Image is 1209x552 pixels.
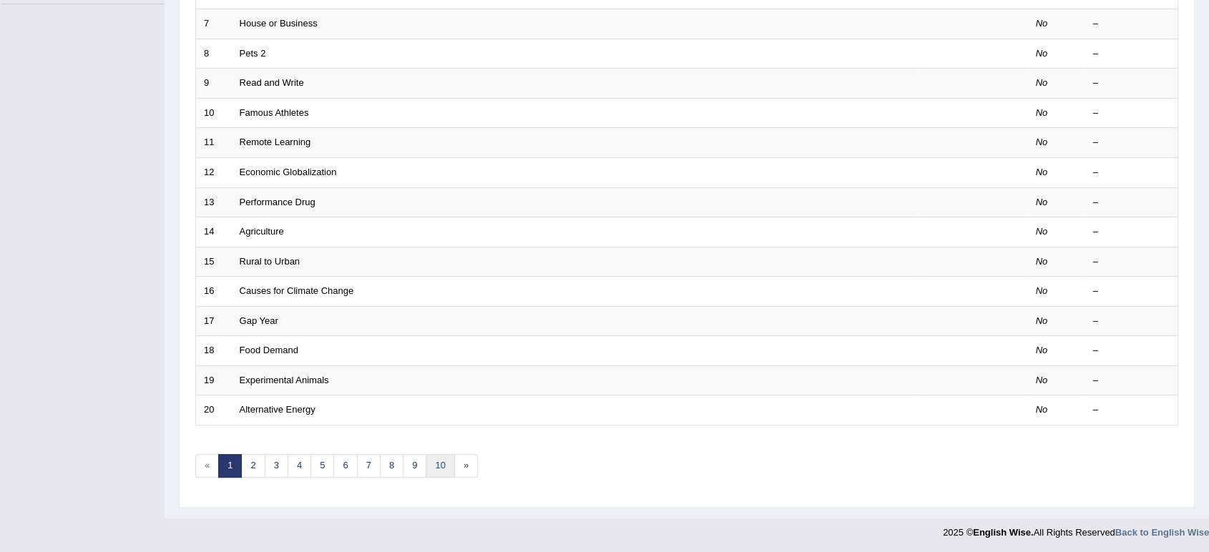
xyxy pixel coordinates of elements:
[196,157,232,187] td: 12
[240,315,278,326] a: Gap Year
[196,128,232,158] td: 11
[1093,17,1170,31] div: –
[1036,315,1048,326] em: No
[380,454,403,478] a: 8
[241,454,265,478] a: 2
[1093,107,1170,120] div: –
[240,404,315,415] a: Alternative Energy
[426,454,454,478] a: 10
[1093,136,1170,149] div: –
[310,454,334,478] a: 5
[196,187,232,217] td: 13
[196,306,232,336] td: 17
[240,137,311,147] a: Remote Learning
[196,69,232,99] td: 9
[196,277,232,307] td: 16
[240,345,298,355] a: Food Demand
[1036,107,1048,118] em: No
[1093,403,1170,417] div: –
[1093,47,1170,61] div: –
[265,454,288,478] a: 3
[240,167,337,177] a: Economic Globalization
[1036,77,1048,88] em: No
[240,197,315,207] a: Performance Drug
[1036,48,1048,59] em: No
[1093,225,1170,239] div: –
[1036,285,1048,296] em: No
[1036,375,1048,385] em: No
[1036,404,1048,415] em: No
[1036,167,1048,177] em: No
[240,375,329,385] a: Experimental Animals
[454,454,478,478] a: »
[1036,18,1048,29] em: No
[196,365,232,395] td: 19
[240,77,304,88] a: Read and Write
[333,454,357,478] a: 6
[1036,256,1048,267] em: No
[1115,527,1209,538] a: Back to English Wise
[196,9,232,39] td: 7
[1093,255,1170,269] div: –
[1036,197,1048,207] em: No
[1093,166,1170,179] div: –
[196,336,232,366] td: 18
[240,285,354,296] a: Causes for Climate Change
[1093,196,1170,210] div: –
[288,454,311,478] a: 4
[973,527,1033,538] strong: English Wise.
[240,226,284,237] a: Agriculture
[1093,315,1170,328] div: –
[240,18,318,29] a: House or Business
[196,39,232,69] td: 8
[1093,285,1170,298] div: –
[403,454,426,478] a: 9
[240,256,300,267] a: Rural to Urban
[196,395,232,425] td: 20
[1036,345,1048,355] em: No
[196,217,232,247] td: 14
[357,454,381,478] a: 7
[240,107,309,118] a: Famous Athletes
[1093,344,1170,358] div: –
[1036,137,1048,147] em: No
[943,518,1209,539] div: 2025 © All Rights Reserved
[218,454,242,478] a: 1
[1093,77,1170,90] div: –
[1093,374,1170,388] div: –
[196,98,232,128] td: 10
[1036,226,1048,237] em: No
[240,48,266,59] a: Pets 2
[195,454,219,478] span: «
[196,247,232,277] td: 15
